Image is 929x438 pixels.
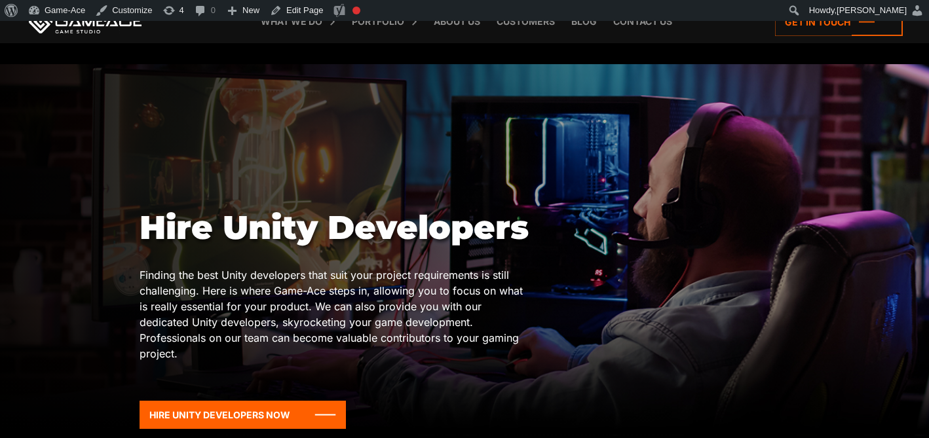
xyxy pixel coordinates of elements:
p: Finding the best Unity developers that suit your project requirements is still challenging. Here ... [140,267,530,361]
div: Focus keyphrase not set [352,7,360,14]
span: [PERSON_NAME] [837,5,907,15]
h1: Hire Unity Developers [140,208,530,247]
a: Get in touch [775,8,903,36]
a: Hire Unity developers now [140,401,346,429]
